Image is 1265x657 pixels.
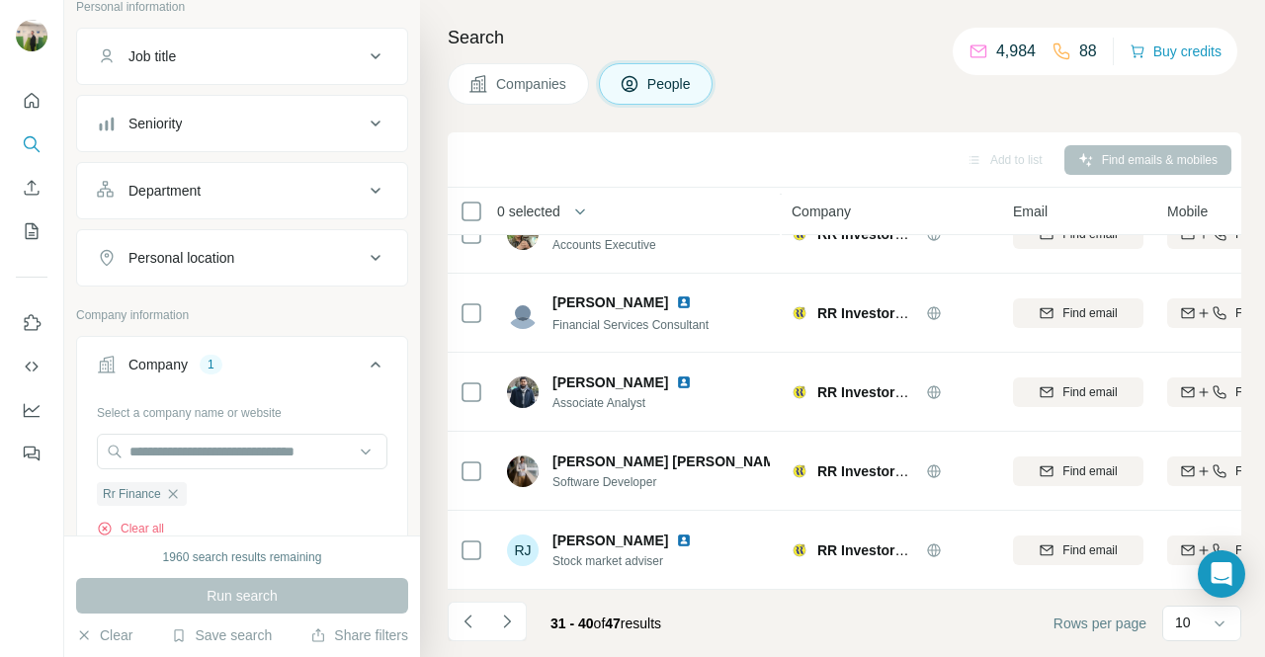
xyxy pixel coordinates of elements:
button: Dashboard [16,392,47,428]
button: Buy credits [1130,38,1222,65]
button: Find email [1013,456,1143,486]
div: Personal location [128,248,234,268]
span: [PERSON_NAME] [552,292,668,312]
img: LinkedIn logo [676,374,692,390]
span: Mobile [1167,202,1208,221]
button: Personal location [77,234,407,282]
div: Open Intercom Messenger [1198,550,1245,598]
button: Department [77,167,407,214]
button: My lists [16,213,47,249]
button: Find email [1013,377,1143,407]
div: Seniority [128,114,182,133]
div: Department [128,181,201,201]
span: Find email [1062,462,1117,480]
span: Company [792,202,851,221]
div: Select a company name or website [97,396,387,422]
button: Navigate to next page [487,602,527,641]
button: Seniority [77,100,407,147]
span: RR Investors Capital Services [817,226,1013,242]
span: Find email [1062,304,1117,322]
img: Logo of RR Investors Capital Services [792,305,807,321]
span: 31 - 40 [550,616,594,631]
img: Avatar [507,297,539,329]
span: Rows per page [1054,614,1146,633]
img: Logo of RR Investors Capital Services [792,542,807,558]
span: [PERSON_NAME] [552,531,668,550]
span: of [594,616,606,631]
img: Avatar [507,376,539,408]
button: Find email [1013,298,1143,328]
span: RR Investors Capital Services [817,384,1013,400]
button: Navigate to previous page [448,602,487,641]
div: Company [128,355,188,374]
button: Clear [76,625,132,645]
span: Associate Analyst [552,394,716,412]
div: RJ [507,534,539,566]
p: Company information [76,306,408,324]
img: Logo of RR Investors Capital Services [792,384,807,400]
button: Clear all [97,520,164,537]
span: Rr Finance [103,485,161,503]
button: Share filters [310,625,408,645]
button: Use Surfe API [16,349,47,384]
div: Job title [128,46,176,66]
span: [PERSON_NAME] [PERSON_NAME] [552,452,789,471]
h4: Search [448,24,1241,51]
span: RR Investors Capital Services [817,542,1013,558]
span: Accounts Executive [552,236,716,254]
button: Use Surfe on LinkedIn [16,305,47,341]
img: Avatar [16,20,47,51]
button: Save search [171,625,272,645]
img: LinkedIn logo [676,533,692,548]
span: Companies [496,74,568,94]
span: Financial Services Consultant [552,318,709,332]
p: 88 [1079,40,1097,63]
span: Software Developer [552,473,770,491]
img: Logo of RR Investors Capital Services [792,463,807,479]
button: Feedback [16,436,47,471]
span: 47 [605,616,621,631]
p: 4,984 [996,40,1036,63]
div: 1 [200,356,222,373]
button: Search [16,126,47,162]
span: People [647,74,693,94]
button: Find email [1013,535,1143,565]
span: [PERSON_NAME] [552,372,668,392]
img: Avatar [507,455,539,487]
button: Job title [77,33,407,80]
img: LinkedIn logo [676,294,692,310]
span: Find email [1062,541,1117,559]
span: Find email [1062,383,1117,401]
button: Company1 [77,341,407,396]
span: 0 selected [497,202,560,221]
span: Email [1013,202,1048,221]
div: 1960 search results remaining [163,548,322,566]
span: results [550,616,661,631]
span: RR Investors Capital Services [817,305,1013,321]
p: 10 [1175,613,1191,632]
span: RR Investors Capital Services [817,463,1013,479]
button: Quick start [16,83,47,119]
span: Stock market adviser [552,552,716,570]
button: Enrich CSV [16,170,47,205]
